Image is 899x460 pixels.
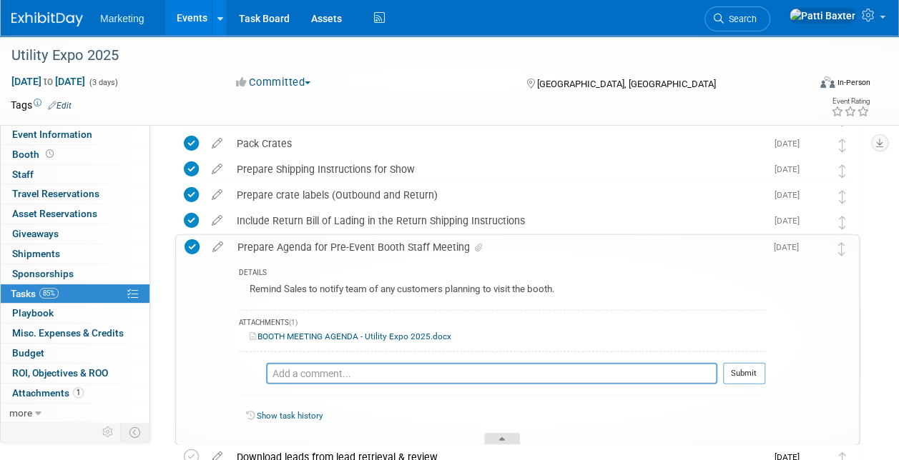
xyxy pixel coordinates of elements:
span: [DATE] [774,242,806,252]
div: Remind Sales to notify team of any customers planning to visit the booth. [239,280,765,302]
a: Playbook [1,304,149,323]
span: [DATE] [775,164,807,174]
a: Staff [1,165,149,184]
span: Misc. Expenses & Credits [12,327,124,339]
div: DETAILS [239,268,765,280]
span: Attachments [12,387,84,399]
span: (3 days) [88,78,118,87]
a: Sponsorships [1,264,149,284]
img: ExhibitDay [11,12,83,26]
img: Patti Baxter [806,239,825,258]
span: (1) [289,319,298,326]
a: BOOTH MEETING AGENDA - Utility Expo 2025.docx [250,331,451,341]
a: Booth [1,145,149,164]
a: edit [205,189,230,201]
span: Asset Reservations [12,208,97,219]
img: Patti Baxter [789,8,856,24]
div: Prepare crate labels (Outbound and Return) [230,183,766,207]
button: Committed [231,75,316,90]
span: Search [724,14,757,24]
button: Submit [723,363,765,384]
span: Travel Reservations [12,188,99,199]
a: edit [205,241,230,254]
a: Attachments1 [1,384,149,403]
span: [DATE] [775,139,807,149]
div: Event Format [745,74,870,96]
a: Travel Reservations [1,184,149,204]
span: Booth not reserved yet [43,149,57,159]
span: ROI, Objectives & ROO [12,367,108,379]
span: Booth [12,149,57,160]
span: Shipments [12,248,60,259]
div: Event Rating [831,98,870,105]
span: Event Information [12,129,92,140]
span: Staff [12,169,34,180]
a: edit [205,214,230,227]
img: Patti Baxter [807,161,825,180]
td: Tags [11,98,72,112]
div: Prepare Shipping Instructions for Show [230,157,766,181]
span: [GEOGRAPHIC_DATA], [GEOGRAPHIC_DATA] [537,79,716,89]
div: Utility Expo 2025 [6,43,797,69]
span: Sponsorships [12,268,74,279]
div: In-Person [837,77,870,88]
a: Giveaways [1,224,149,244]
span: [DATE] [775,190,807,200]
a: Event Information [1,125,149,144]
a: Search [704,6,770,31]
img: Patti Baxter [239,364,259,384]
span: [DATE] [DATE] [11,75,86,88]
span: more [9,407,32,419]
td: Personalize Event Tab Strip [96,423,121,441]
img: Patti Baxter [807,136,825,154]
span: [DATE] [775,216,807,226]
a: Edit [48,101,72,111]
span: Playbook [12,307,54,319]
a: Tasks85% [1,284,149,304]
div: Prepare Agenda for Pre-Event Booth Staff Meeting [230,235,765,259]
i: Move task [838,242,845,256]
td: Toggle Event Tabs [121,423,150,441]
i: Move task [839,216,846,229]
span: Tasks [11,288,59,299]
a: Misc. Expenses & Credits [1,324,149,343]
img: Format-Inperson.png [820,76,835,88]
span: to [41,76,55,87]
div: Include Return Bill of Lading in the Return Shipping Instructions [230,209,766,233]
img: Patti Baxter [807,213,825,231]
div: ATTACHMENTS [239,318,765,330]
span: 1 [73,387,84,398]
span: Giveaways [12,228,59,239]
img: Patti Baxter [807,187,825,206]
a: Budget [1,344,149,363]
a: Asset Reservations [1,204,149,224]
span: 85% [39,288,59,299]
i: Move task [839,190,846,204]
a: Show task history [257,411,323,421]
span: Marketing [100,13,144,24]
div: Pack Crates [230,131,766,156]
i: Move task [839,139,846,152]
a: Shipments [1,244,149,264]
i: Move task [839,164,846,178]
a: edit [205,163,230,176]
a: ROI, Objectives & ROO [1,364,149,383]
a: more [1,404,149,423]
a: edit [205,137,230,150]
span: Budget [12,347,44,359]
